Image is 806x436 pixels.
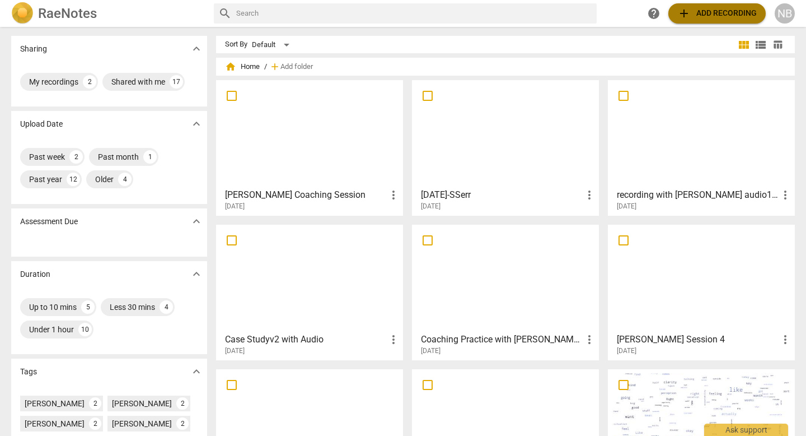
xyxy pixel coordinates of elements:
span: more_vert [779,188,792,202]
span: view_list [754,38,767,52]
div: Past month [98,151,139,163]
div: [PERSON_NAME] [112,418,172,429]
span: Add folder [280,63,313,71]
a: [DATE]-SSerr[DATE] [416,84,595,211]
span: [DATE] [225,202,245,211]
div: 2 [83,75,96,89]
div: 10 [78,323,92,336]
span: Add recording [677,7,757,20]
span: / [264,63,267,71]
h3: 08.04.25-SSerr [421,188,583,202]
div: Past week [29,151,65,163]
a: [PERSON_NAME] Session 4[DATE] [612,229,791,355]
span: expand_more [190,42,203,55]
span: expand_more [190,365,203,378]
span: expand_more [190,215,203,228]
span: more_vert [583,188,596,202]
button: Show more [188,363,205,380]
button: Show more [188,266,205,282]
span: expand_more [190,267,203,281]
span: more_vert [387,333,400,346]
span: [DATE] [225,346,245,356]
div: Sort By [225,40,247,49]
a: Case Studyv2 with Audio[DATE] [220,229,399,355]
div: 1 [143,150,157,164]
span: more_vert [583,333,596,346]
div: Less 30 mins [110,302,155,313]
div: [PERSON_NAME] [112,398,172,409]
button: Show more [188,115,205,132]
span: view_module [737,38,751,52]
span: more_vert [779,333,792,346]
button: NB [775,3,795,24]
img: Logo [11,2,34,25]
span: add [677,7,691,20]
p: Duration [20,268,50,280]
h3: Coaching Practice with Alex-Zoom for recording [421,333,583,346]
div: [PERSON_NAME] [25,398,85,409]
p: Tags [20,366,37,378]
div: [PERSON_NAME] [25,418,85,429]
span: Home [225,61,260,72]
a: [PERSON_NAME] Coaching Session[DATE] [220,84,399,211]
span: more_vert [387,188,400,202]
span: add [269,61,280,72]
button: Show more [188,213,205,230]
h3: Brooke Session 4 [617,333,779,346]
div: 4 [118,173,132,186]
div: 2 [89,397,101,410]
span: search [218,7,232,20]
span: home [225,61,236,72]
div: Past year [29,174,62,185]
h3: Case Studyv2 with Audio [225,333,387,346]
button: Tile view [735,36,752,53]
span: [DATE] [617,202,636,211]
div: Default [252,36,293,54]
a: recording with [PERSON_NAME] audio1761176435[DATE] [612,84,791,211]
button: List view [752,36,769,53]
span: [DATE] [617,346,636,356]
div: My recordings [29,76,78,87]
div: 2 [176,418,189,430]
span: [DATE] [421,346,441,356]
a: Coaching Practice with [PERSON_NAME]-Zoom for recording[DATE] [416,229,595,355]
button: Table view [769,36,786,53]
div: Under 1 hour [29,324,74,335]
h2: RaeNotes [38,6,97,21]
div: 12 [67,173,80,186]
input: Search [236,4,592,22]
span: help [647,7,660,20]
div: Up to 10 mins [29,302,77,313]
p: Sharing [20,43,47,55]
div: 4 [160,300,173,314]
div: 5 [81,300,95,314]
span: expand_more [190,117,203,131]
div: 17 [170,75,183,89]
div: 2 [89,418,101,430]
div: 2 [176,397,189,410]
button: Upload [668,3,766,24]
a: Help [644,3,664,24]
a: LogoRaeNotes [11,2,205,25]
p: Upload Date [20,118,63,130]
h3: Valora Douglas Coaching Session [225,188,387,202]
p: Assessment Due [20,216,78,228]
div: 2 [69,150,83,164]
div: Shared with me [111,76,165,87]
span: [DATE] [421,202,441,211]
div: Older [95,174,114,185]
span: table_chart [772,39,783,50]
button: Show more [188,40,205,57]
h3: recording with Allison audio1761176435 [617,188,779,202]
div: Ask support [704,424,788,436]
